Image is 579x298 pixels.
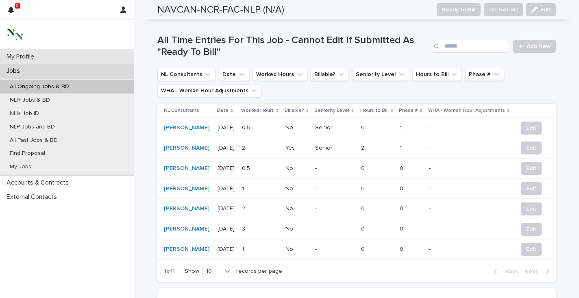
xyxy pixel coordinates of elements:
[285,226,309,233] p: No
[429,246,480,253] p: -
[521,268,556,275] button: Next
[361,204,366,212] p: 0
[164,106,199,115] p: NL Consultants
[242,143,247,152] p: 2
[242,163,252,172] p: 0.5
[3,137,64,144] p: All Past Jobs & BD
[285,185,309,192] p: No
[400,246,422,253] p: 0
[3,83,76,90] p: All Ongoing Jobs & BD
[429,226,480,233] p: -
[400,124,422,131] p: 1
[513,40,556,53] a: Add New
[487,268,521,275] button: Back
[157,138,556,158] tr: [PERSON_NAME] [DATE][DATE] 22 YesSenior22 1-Edit
[218,123,236,131] p: [DATE]
[428,106,505,115] p: WHA - Woman Hour Adjustments
[285,246,309,253] p: No
[526,144,536,152] span: Edit
[157,84,262,97] button: WHA - Woman Hour Adjustments
[157,199,556,219] tr: [PERSON_NAME] [DATE][DATE] 22 No-00 0-Edit
[242,184,246,192] p: 1
[521,223,542,236] button: Edit
[315,226,354,233] p: -
[285,124,309,131] p: No
[157,239,556,259] tr: [PERSON_NAME] [DATE][DATE] 11 No-00 0-Edit
[361,143,366,152] p: 2
[526,205,536,213] span: Edit
[526,245,536,253] span: Edit
[157,158,556,178] tr: [PERSON_NAME] [DATE][DATE] 0.50.5 No-00 0-Edit
[399,106,418,115] p: Phase #
[442,6,475,14] span: Ready to Bill
[526,185,536,193] span: Edit
[16,3,19,9] p: 2
[157,4,284,16] h2: NAVCAN-NCR-FAC-NLP (N/A)
[429,185,480,192] p: -
[501,269,518,274] span: Back
[218,143,236,152] p: [DATE]
[285,205,309,212] p: No
[164,145,209,152] a: [PERSON_NAME]
[252,68,307,81] button: Worked Hours
[315,165,354,172] p: -
[157,68,215,81] button: NL Consultants
[285,106,304,115] p: Billable?
[3,53,41,61] p: My Profile
[400,226,422,233] p: 0
[3,67,26,75] p: Jobs
[242,204,247,212] p: 2
[400,165,422,172] p: 0
[315,145,354,152] p: Senior
[164,185,209,192] a: [PERSON_NAME]
[157,219,556,239] tr: [PERSON_NAME] [DATE][DATE] 33 No-00 0-Edit
[526,124,536,132] span: Edit
[521,141,542,154] button: Edit
[3,193,63,201] p: External Contacts
[361,184,366,192] p: 0
[400,145,422,152] p: 1
[242,244,246,253] p: 1
[521,122,542,135] button: Edit
[314,106,349,115] p: Seniority Level
[242,123,252,131] p: 0.5
[157,178,556,199] tr: [PERSON_NAME] [DATE][DATE] 11 No-00 0-Edit
[217,106,229,115] p: Date
[315,205,354,212] p: -
[437,3,481,16] button: Ready to Bill
[164,205,209,212] a: [PERSON_NAME]
[3,110,46,117] p: NLI+ Job ID
[431,40,508,53] input: Search
[360,106,389,115] p: Hours to Bill
[218,224,236,233] p: [DATE]
[526,225,536,233] span: Edit
[3,150,52,157] p: Find Proposal
[361,163,366,172] p: 0
[315,185,354,192] p: -
[400,185,422,192] p: 0
[164,124,209,131] a: [PERSON_NAME]
[241,106,274,115] p: Worked Hours
[429,124,480,131] p: -
[521,182,542,195] button: Edit
[3,97,57,104] p: NLI+ Jobs & BD
[400,205,422,212] p: 0
[361,224,366,233] p: 0
[242,224,247,233] p: 3
[3,163,38,170] p: My Jobs
[157,118,556,138] tr: [PERSON_NAME] [DATE][DATE] 0.50.5 NoSenior00 1-Edit
[352,68,409,81] button: Seniority Level
[3,124,61,131] p: NLP Jobs and BD
[521,202,542,215] button: Edit
[218,163,236,172] p: [DATE]
[521,243,542,256] button: Edit
[157,35,428,58] h1: All Time Entries For This Job - Cannot Edit If Submitted As "Ready To Bill"
[489,6,518,14] span: Do Not Bill
[484,3,523,16] button: Do Not Bill
[203,267,222,276] div: 10
[164,246,209,253] a: [PERSON_NAME]
[218,204,236,212] p: [DATE]
[219,68,249,81] button: Date
[412,68,462,81] button: Hours to Bill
